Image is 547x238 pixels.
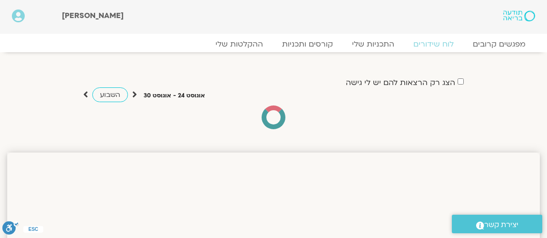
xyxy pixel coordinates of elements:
[452,215,542,233] a: יצירת קשר
[404,39,463,49] a: לוח שידורים
[346,78,455,87] label: הצג רק הרצאות להם יש לי גישה
[484,219,518,231] span: יצירת קשר
[62,10,124,21] span: [PERSON_NAME]
[100,90,120,99] span: השבוע
[144,91,205,101] p: אוגוסט 24 - אוגוסט 30
[92,87,128,102] a: השבוע
[342,39,404,49] a: התכניות שלי
[206,39,273,49] a: ההקלטות שלי
[12,39,535,49] nav: Menu
[463,39,535,49] a: מפגשים קרובים
[273,39,342,49] a: קורסים ותכניות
